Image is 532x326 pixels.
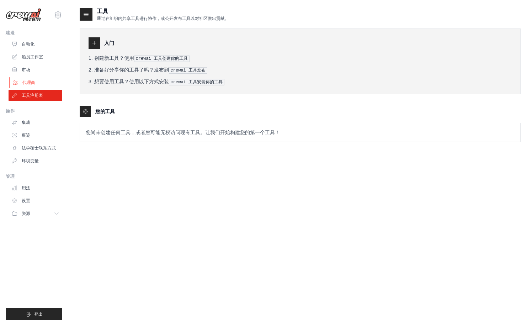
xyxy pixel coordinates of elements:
font: crewai 工具安装你的工具 [171,80,223,85]
a: 集成 [9,117,62,128]
font: 创建新工具？使用 [94,55,134,61]
font: crewai 工具创建你的工具 [136,56,188,61]
font: crewai 工具发布 [171,68,206,73]
img: 标识 [6,8,41,22]
font: 工具 [97,8,108,14]
font: 想要使用工具？使用以下方式安装 [94,79,169,84]
a: 市场 [9,64,62,75]
font: 用法 [22,185,30,190]
font: 代理商 [22,80,35,85]
font: 管理 [6,174,15,179]
font: 集成 [22,120,30,125]
font: 设置 [22,198,30,203]
a: 工具注册表 [9,90,62,101]
font: 工具注册表 [22,93,43,98]
a: 代理商 [9,77,63,88]
a: 船员工作室 [9,51,62,63]
a: 用法 [9,182,62,194]
font: 自动化 [22,42,34,47]
font: 痕迹 [22,133,30,138]
font: 市场 [22,67,30,72]
a: 自动化 [9,38,62,50]
font: 法学硕士联系方式 [22,146,56,151]
a: 痕迹 [9,130,62,141]
font: 入门 [104,40,114,46]
a: 法学硕士联系方式 [9,142,62,154]
font: 建造 [6,30,15,35]
font: 登出 [34,312,43,317]
font: 通过在组织内共享工具进行协作，或公开发布工具以对社区做出贡献。 [97,16,229,21]
font: 船员工作室 [22,54,43,59]
font: 您的工具 [95,109,115,114]
font: 资源 [22,211,30,216]
font: 操作 [6,109,15,114]
font: 您尚未创建任何工具，或者您可能无权访问现有工具。让我们开始构建您的第一个工具！ [86,130,280,135]
font: 准备好分享你的工具了吗？发布到 [94,67,169,73]
font: 环境变量 [22,158,39,163]
button: 资源 [9,208,62,219]
a: 设置 [9,195,62,206]
button: 登出 [6,308,62,320]
a: 环境变量 [9,155,62,167]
